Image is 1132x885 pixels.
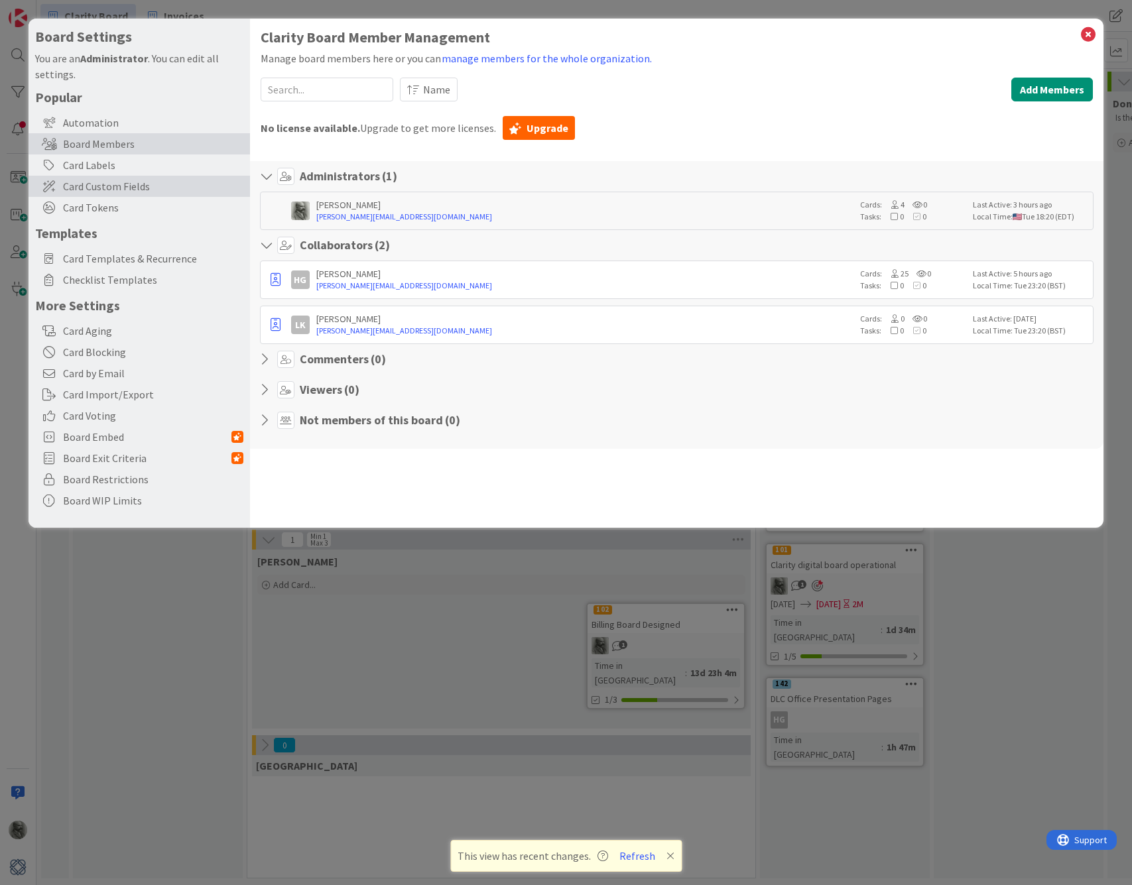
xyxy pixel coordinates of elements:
[63,178,243,194] span: Card Custom Fields
[860,280,966,292] div: Tasks:
[400,78,458,101] button: Name
[973,280,1089,292] div: Local Time: Tue 23:20 (BST)
[860,313,966,325] div: Cards:
[316,268,854,280] div: [PERSON_NAME]
[300,169,397,184] h4: Administrators
[441,50,653,67] button: manage members for the whole organization.
[29,112,250,133] div: Automation
[300,352,386,367] h4: Commenters
[1011,78,1093,101] button: Add Members
[29,133,250,154] div: Board Members
[371,351,386,367] span: ( 0 )
[375,237,390,253] span: ( 2 )
[300,238,390,253] h4: Collaborators
[882,200,905,209] span: 4
[261,29,1094,46] h1: Clarity Board Member Management
[300,413,460,428] h4: Not members of this board
[860,325,966,337] div: Tasks:
[35,225,243,241] h5: Templates
[882,314,905,324] span: 0
[261,78,393,101] input: Search...
[291,316,310,334] div: LK
[973,325,1089,337] div: Local Time: Tue 23:20 (BST)
[63,450,231,466] span: Board Exit Criteria
[29,320,250,341] div: Card Aging
[29,341,250,363] div: Card Blocking
[261,50,1094,67] div: Manage board members here or you can
[80,52,148,65] b: Administrator
[503,116,575,140] a: Upgrade
[29,154,250,176] div: Card Labels
[881,325,904,335] span: 0
[316,313,854,325] div: [PERSON_NAME]
[909,268,931,278] span: 0
[973,211,1089,223] div: Local Time: Tue 18:20 (EDT)
[28,2,60,18] span: Support
[904,325,926,335] span: 0
[423,82,450,97] span: Name
[63,251,243,266] span: Card Templates & Recurrence
[860,211,966,223] div: Tasks:
[973,313,1089,325] div: Last Active: [DATE]
[905,314,927,324] span: 0
[29,384,250,405] div: Card Import/Export
[382,168,397,184] span: ( 1 )
[1013,213,1021,220] img: us.png
[35,29,243,45] h4: Board Settings
[905,200,927,209] span: 0
[904,280,926,290] span: 0
[35,297,243,314] h5: More Settings
[445,412,460,428] span: ( 0 )
[860,199,966,211] div: Cards:
[615,847,660,864] button: Refresh
[904,211,926,221] span: 0
[316,325,854,337] a: [PERSON_NAME][EMAIL_ADDRESS][DOMAIN_NAME]
[316,211,854,223] a: [PERSON_NAME][EMAIL_ADDRESS][DOMAIN_NAME]
[860,268,966,280] div: Cards:
[63,471,243,487] span: Board Restrictions
[316,199,854,211] div: [PERSON_NAME]
[882,268,909,278] span: 25
[63,429,231,445] span: Board Embed
[29,490,250,511] div: Board WIP Limits
[63,272,243,288] span: Checklist Templates
[344,382,359,397] span: ( 0 )
[261,120,496,136] span: Upgrade to get more licenses.
[261,121,360,135] b: No license available.
[291,270,310,289] div: HG
[35,50,243,82] div: You are an . You can edit all settings.
[63,365,243,381] span: Card by Email
[881,211,904,221] span: 0
[63,408,243,424] span: Card Voting
[316,280,854,292] a: [PERSON_NAME][EMAIL_ADDRESS][DOMAIN_NAME]
[458,848,608,864] span: This view has recent changes.
[973,199,1089,211] div: Last Active: 3 hours ago
[291,202,310,220] img: PA
[35,89,243,105] h5: Popular
[300,383,359,397] h4: Viewers
[63,200,243,215] span: Card Tokens
[973,268,1089,280] div: Last Active: 5 hours ago
[881,280,904,290] span: 0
